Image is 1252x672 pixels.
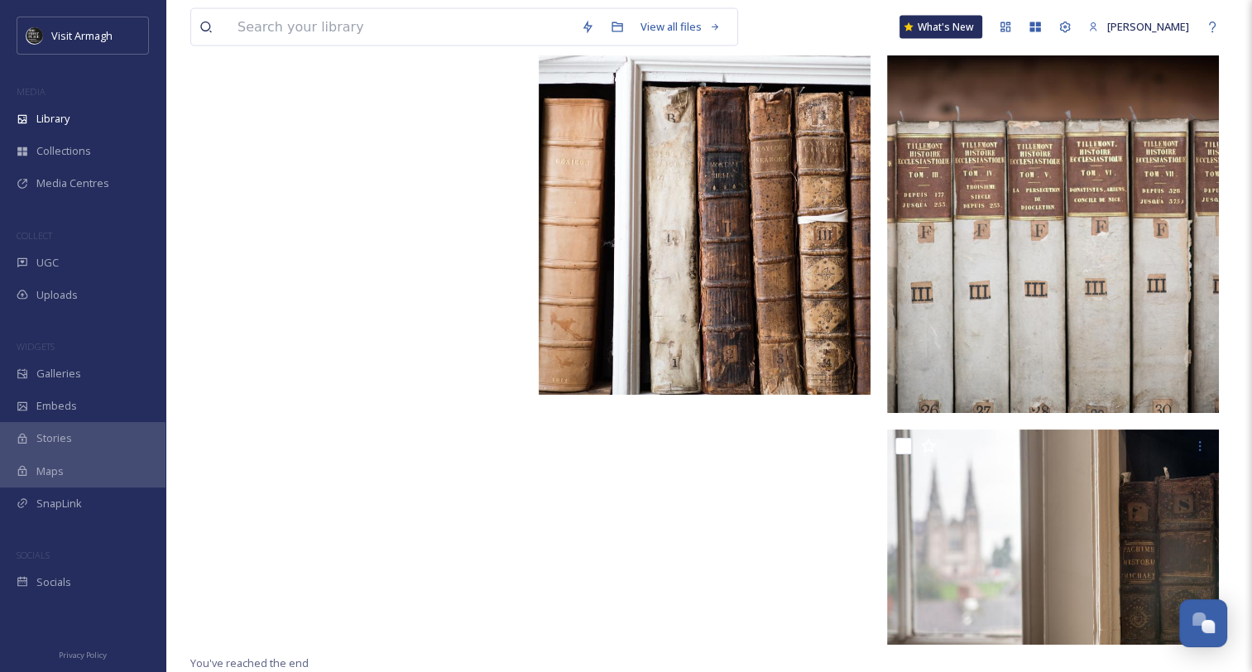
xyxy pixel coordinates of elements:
span: MEDIA [17,85,46,98]
span: You've reached the end [190,655,309,670]
button: Open Chat [1179,599,1227,647]
img: Tony Pleavin Armagh Robinson Library 1 April 2021.jpg [887,430,1219,645]
span: Privacy Policy [59,650,107,660]
span: Visit Armagh [51,28,113,43]
span: COLLECT [17,229,52,242]
img: THE-FIRST-PLACE-VISIT-ARMAGH.COM-BLACK.jpg [26,27,43,44]
span: Stories [36,430,72,446]
span: WIDGETS [17,340,55,353]
span: UGC [36,255,59,271]
span: Media Centres [36,175,109,191]
span: Galleries [36,366,81,382]
span: [PERSON_NAME] [1107,19,1189,34]
a: [PERSON_NAME] [1080,11,1197,43]
a: What's New [899,16,982,39]
input: Search your library [229,9,573,46]
span: Library [36,111,70,127]
span: Socials [36,574,71,590]
span: Maps [36,463,64,479]
a: Privacy Policy [59,644,107,664]
span: Embeds [36,398,77,414]
span: Uploads [36,287,78,303]
span: SnapLink [36,496,82,511]
a: View all files [632,11,729,43]
span: Collections [36,143,91,159]
span: SOCIALS [17,549,50,561]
